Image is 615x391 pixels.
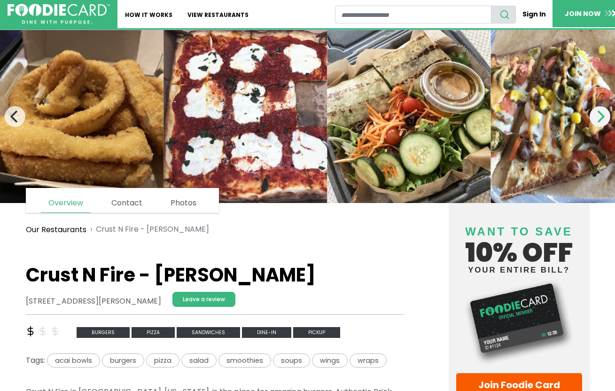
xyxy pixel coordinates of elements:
[218,355,273,366] a: smoothies
[146,355,181,366] a: pizza
[26,353,404,372] div: Tags:
[293,326,340,337] a: Pickup
[102,355,146,366] a: burgers
[242,326,293,337] a: Dine-in
[26,224,86,235] a: Our Restaurants
[47,353,100,368] span: acai bowls
[163,194,204,212] a: Photos
[590,106,610,127] button: Next
[104,194,150,212] a: Contact
[26,218,404,241] nav: breadcrumb
[491,6,516,23] button: search
[172,292,235,307] a: Leave a review
[26,296,161,307] address: [STREET_ADDRESS][PERSON_NAME]
[132,327,175,338] span: pizza
[181,355,218,366] a: salad
[242,327,291,338] span: Dine-in
[146,353,179,368] span: pizza
[350,353,387,368] span: wraps
[312,355,350,366] a: wings
[273,353,310,368] span: soups
[293,327,340,338] span: Pickup
[41,194,91,213] a: Overview
[26,264,404,286] h1: Crust N Fire - [PERSON_NAME]
[218,353,271,368] span: smoothies
[350,355,387,366] a: wraps
[456,213,582,274] h4: 10% off
[465,225,572,238] span: Want to save
[132,326,177,337] a: pizza
[177,327,240,338] span: sandwiches
[45,355,102,366] a: acai bowls
[456,266,582,274] small: your entire bill?
[102,353,144,368] span: burgers
[77,327,130,338] span: burgers
[181,353,217,368] span: salad
[516,6,553,23] a: Sign In
[77,326,132,337] a: burgers
[312,353,348,368] span: wings
[456,279,582,366] img: Foodie Card
[177,326,242,337] a: sandwiches
[26,188,219,213] nav: page links
[8,4,110,24] img: FoodieCard; Eat, Drink, Save, Donate
[5,106,25,127] button: Previous
[273,355,312,366] a: soups
[335,6,491,23] input: restaurant search
[86,224,209,235] li: Crust N Fire - [PERSON_NAME]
